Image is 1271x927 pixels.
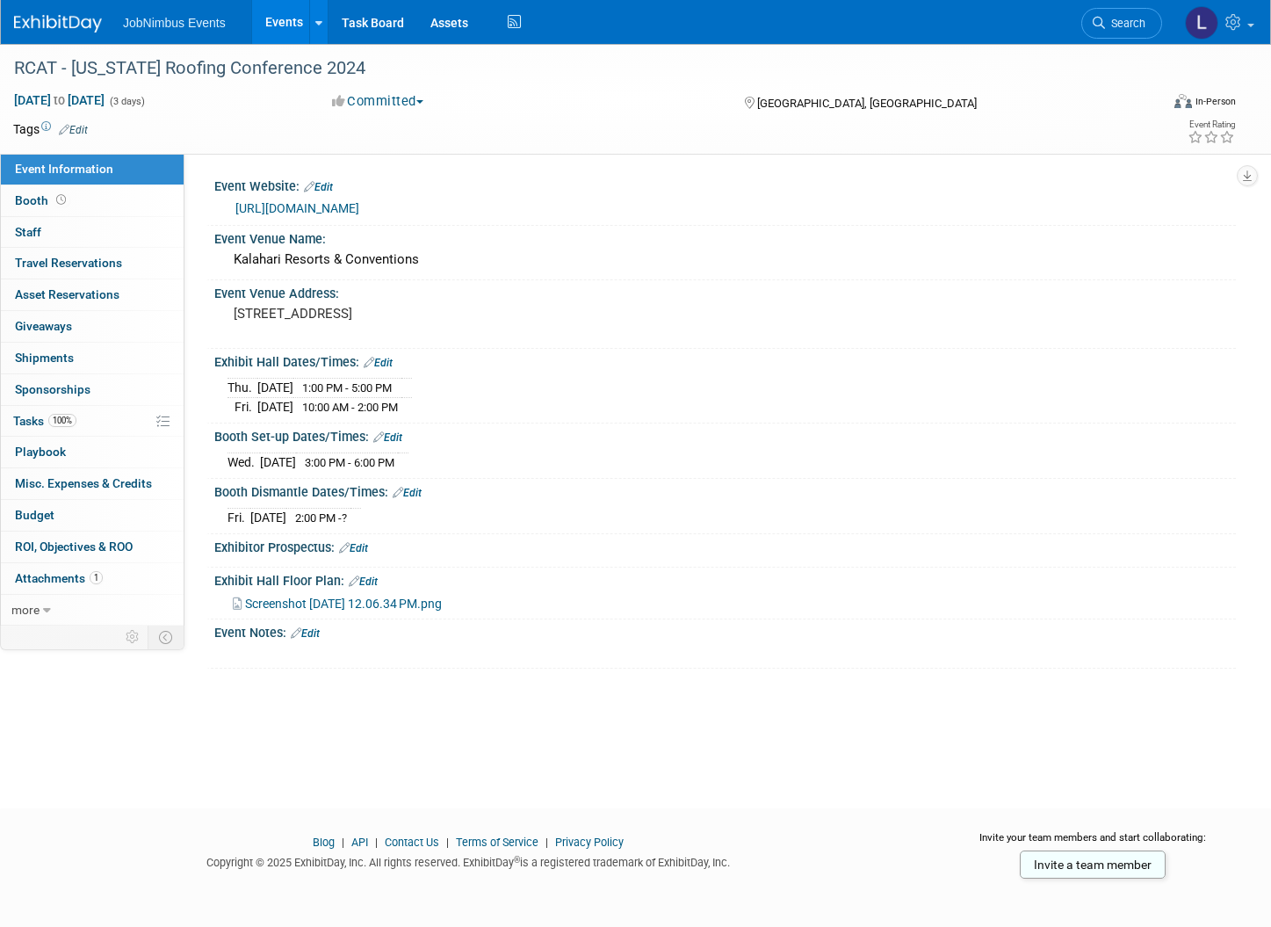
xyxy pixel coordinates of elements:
a: Asset Reservations [1,279,184,310]
a: Event Information [1,154,184,185]
span: 100% [48,414,76,427]
div: Exhibit Hall Floor Plan: [214,568,1236,590]
span: | [371,836,382,849]
span: Tasks [13,414,76,428]
div: Invite your team members and start collaborating: [950,830,1237,857]
img: ExhibitDay [14,15,102,33]
a: Staff [1,217,184,248]
td: Fri. [227,398,257,416]
a: [URL][DOMAIN_NAME] [235,201,359,215]
td: Wed. [227,453,260,472]
div: RCAT - [US_STATE] Roofing Conference 2024 [8,53,1132,84]
span: Booth [15,193,69,207]
div: In-Person [1195,95,1236,108]
div: Event Website: [214,173,1236,196]
a: Travel Reservations [1,248,184,279]
span: Misc. Expenses & Credits [15,476,152,490]
a: Attachments1 [1,563,184,594]
div: Exhibitor Prospectus: [214,534,1236,557]
span: Screenshot [DATE] 12.06.34 PM.png [245,597,442,611]
a: Edit [291,627,320,640]
span: to [51,93,68,107]
span: 1:00 PM - 5:00 PM [302,381,392,395]
span: | [337,836,349,849]
div: Event Format [1054,91,1236,118]
span: Booth not reserved yet [53,193,69,206]
a: Edit [339,542,368,554]
td: [DATE] [257,398,293,416]
a: Edit [304,181,333,193]
span: ? [342,511,347,525]
td: Toggle Event Tabs [148,626,184,648]
span: more [11,603,40,617]
a: Budget [1,500,184,531]
span: | [541,836,552,849]
td: [DATE] [260,453,296,472]
a: Edit [59,124,88,136]
td: Fri. [227,509,250,527]
div: Booth Set-up Dates/Times: [214,424,1236,446]
span: Playbook [15,445,66,459]
a: Sponsorships [1,374,184,405]
a: Edit [373,431,402,444]
pre: [STREET_ADDRESS] [234,306,621,322]
sup: ® [514,855,520,865]
td: Personalize Event Tab Strip [118,626,148,648]
div: Event Rating [1188,120,1235,129]
a: Screenshot [DATE] 12.06.34 PM.png [233,597,442,611]
div: Kalahari Resorts & Conventions [227,246,1223,273]
span: Staff [15,225,41,239]
td: Tags [13,120,88,138]
span: 2:00 PM - [295,511,347,525]
a: more [1,595,184,626]
span: Sponsorships [15,382,90,396]
span: Giveaways [15,319,72,333]
span: [GEOGRAPHIC_DATA], [GEOGRAPHIC_DATA] [757,97,977,110]
span: Shipments [15,351,74,365]
a: API [351,836,368,849]
div: Exhibit Hall Dates/Times: [214,349,1236,372]
span: ROI, Objectives & ROO [15,540,133,554]
a: Shipments [1,343,184,373]
div: Event Venue Name: [214,226,1236,248]
span: 1 [90,571,103,584]
a: Tasks100% [1,406,184,437]
div: Event Notes: [214,619,1236,642]
span: | [442,836,453,849]
a: Edit [349,576,378,588]
img: Format-Inperson.png [1174,94,1192,108]
div: Booth Dismantle Dates/Times: [214,479,1236,502]
span: Event Information [15,162,113,176]
a: Misc. Expenses & Credits [1,468,184,499]
span: Asset Reservations [15,287,119,301]
div: Event Venue Address: [214,280,1236,302]
a: Edit [393,487,422,499]
a: Giveaways [1,311,184,342]
a: ROI, Objectives & ROO [1,532,184,562]
td: Thu. [227,379,257,398]
a: Playbook [1,437,184,467]
a: Edit [364,357,393,369]
span: [DATE] [DATE] [13,92,105,108]
span: Attachments [15,571,103,585]
a: Booth [1,185,184,216]
a: Privacy Policy [555,836,624,849]
a: Blog [313,836,335,849]
img: Laly Matos [1185,6,1218,40]
span: Budget [15,508,54,522]
a: Terms of Service [456,836,538,849]
td: [DATE] [257,379,293,398]
span: Travel Reservations [15,256,122,270]
a: Contact Us [385,836,439,849]
a: Search [1081,8,1162,39]
button: Committed [326,92,430,111]
span: (3 days) [108,96,145,107]
a: Invite a team member [1020,851,1166,879]
span: 10:00 AM - 2:00 PM [302,401,398,414]
span: JobNimbus Events [123,16,226,30]
span: Search [1105,17,1145,30]
span: 3:00 PM - 6:00 PM [305,456,394,469]
td: [DATE] [250,509,286,527]
div: Copyright © 2025 ExhibitDay, Inc. All rights reserved. ExhibitDay is a registered trademark of Ex... [13,851,924,871]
